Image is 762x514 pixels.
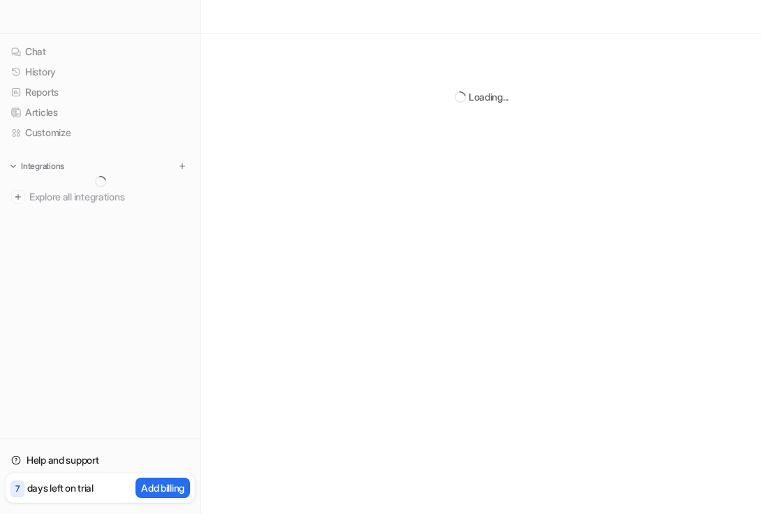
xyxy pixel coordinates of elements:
a: Help and support [6,450,195,470]
div: Loading... [469,89,508,104]
a: Reports [6,82,195,102]
p: 7 [15,483,20,495]
a: Articles [6,103,195,122]
img: expand menu [8,161,18,171]
button: Integrations [6,159,68,173]
span: Explore all integrations [29,186,189,208]
a: Customize [6,123,195,142]
p: Add billing [141,480,184,495]
img: explore all integrations [11,190,25,204]
button: Add billing [135,478,190,498]
a: Chat [6,42,195,61]
p: days left on trial [27,480,94,495]
a: History [6,62,195,82]
a: Explore all integrations [6,187,195,207]
img: menu_add.svg [177,161,187,171]
p: Integrations [21,161,64,172]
